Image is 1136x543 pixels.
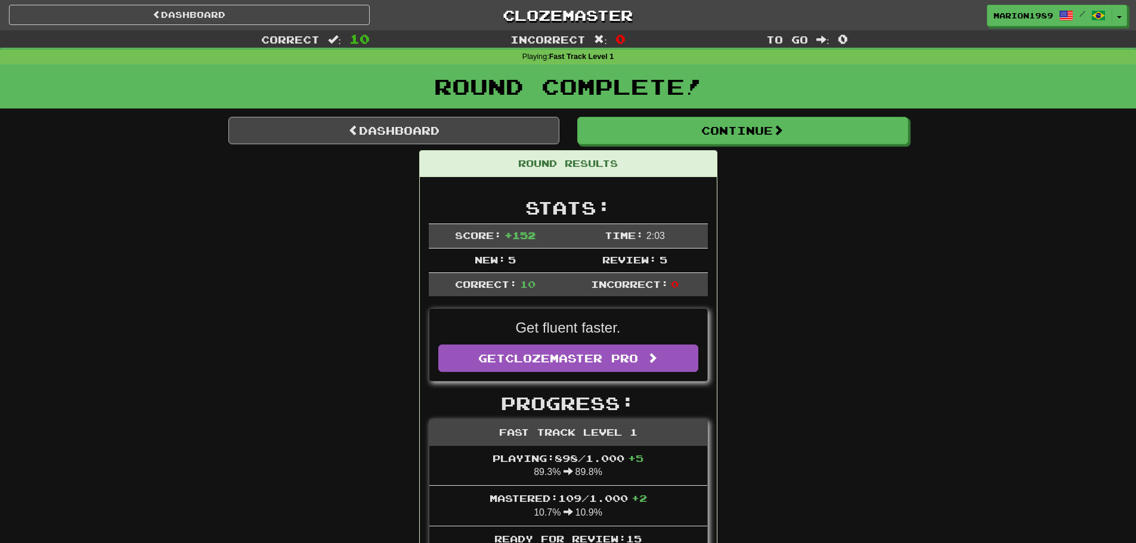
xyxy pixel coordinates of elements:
[429,485,707,526] li: 10.7% 10.9%
[1079,10,1085,18] span: /
[549,52,614,61] strong: Fast Track Level 1
[490,492,647,504] span: Mastered: 109 / 1.000
[429,198,708,218] h2: Stats:
[455,278,517,290] span: Correct:
[429,420,707,446] div: Fast Track Level 1
[438,345,698,372] a: GetClozemaster Pro
[816,35,829,45] span: :
[261,33,320,45] span: Correct
[594,35,607,45] span: :
[510,33,586,45] span: Incorrect
[438,318,698,338] p: Get fluent faster.
[328,35,341,45] span: :
[420,151,717,177] div: Round Results
[9,5,370,25] a: Dashboard
[508,254,516,265] span: 5
[671,278,679,290] span: 0
[993,10,1053,21] span: Marion1989
[475,254,506,265] span: New:
[228,117,559,144] a: Dashboard
[605,229,643,241] span: Time:
[660,254,667,265] span: 5
[577,117,908,144] button: Continue
[987,5,1112,26] a: Marion1989 /
[632,492,647,504] span: + 2
[628,452,643,464] span: + 5
[615,32,626,46] span: 0
[429,446,707,486] li: 89.3% 89.8%
[429,393,708,413] h2: Progress:
[388,5,748,26] a: Clozemaster
[766,33,808,45] span: To go
[602,254,657,265] span: Review:
[493,452,643,464] span: Playing: 898 / 1.000
[646,231,665,241] span: 2 : 0 3
[505,352,638,365] span: Clozemaster Pro
[349,32,370,46] span: 10
[455,229,502,241] span: Score:
[504,229,536,241] span: + 152
[4,75,1132,98] h1: Round Complete!
[520,278,536,290] span: 10
[838,32,848,46] span: 0
[591,278,668,290] span: Incorrect:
